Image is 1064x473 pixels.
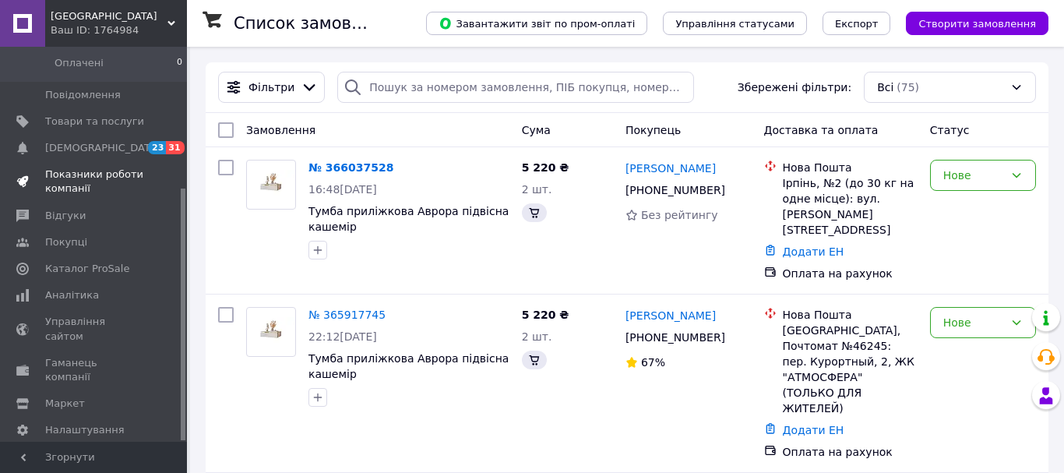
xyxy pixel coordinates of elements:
[246,124,315,136] span: Замовлення
[943,167,1004,184] div: Нове
[45,262,129,276] span: Каталог ProSale
[51,9,167,23] span: АMBIWOOD
[246,160,296,210] a: Фото товару
[622,327,728,348] div: [PHONE_NUMBER]
[783,424,844,436] a: Додати ЕН
[783,323,918,416] div: [GEOGRAPHIC_DATA], Почтомат №46245: пер. Курортный, 2, ЖК "АТМОСФЕРА" (ТОЛЬКО ДЛЯ ЖИТЕЛЕЙ)
[308,330,377,343] span: 22:12[DATE]
[522,309,569,321] span: 5 220 ₴
[522,124,551,136] span: Cума
[522,161,569,174] span: 5 220 ₴
[622,179,728,201] div: [PHONE_NUMBER]
[783,175,918,238] div: Ірпінь, №2 (до 30 кг на одне місце): вул. [PERSON_NAME][STREET_ADDRESS]
[166,141,184,154] span: 31
[45,235,87,249] span: Покупці
[308,309,386,321] a: № 365917745
[234,14,392,33] h1: Список замовлень
[45,315,144,343] span: Управління сайтом
[522,330,552,343] span: 2 шт.
[890,16,1048,29] a: Створити замовлення
[45,356,144,384] span: Гаманець компанії
[783,160,918,175] div: Нова Пошта
[308,352,509,380] a: Тумба приліжкова Аврора підвісна кашемір
[426,12,647,35] button: Завантажити звіт по пром-оплаті
[337,72,694,103] input: Пошук за номером замовлення, ПІБ покупця, номером телефону, Email, номером накладної
[522,183,552,196] span: 2 шт.
[783,245,844,258] a: Додати ЕН
[45,288,99,302] span: Аналітика
[439,16,635,30] span: Завантажити звіт по пром-оплаті
[45,209,86,223] span: Відгуки
[308,161,393,174] a: № 366037528
[51,23,187,37] div: Ваш ID: 1764984
[45,397,85,411] span: Маркет
[45,168,144,196] span: Показники роботи компанії
[308,205,509,233] a: Тумба приліжкова Аврора підвісна кашемір
[641,356,665,369] span: 67%
[625,124,681,136] span: Покупець
[783,307,918,323] div: Нова Пошта
[783,444,918,460] div: Оплата на рахунок
[246,307,296,357] a: Фото товару
[823,12,891,35] button: Експорт
[675,18,794,30] span: Управління статусами
[148,141,166,154] span: 23
[835,18,879,30] span: Експорт
[943,314,1004,331] div: Нове
[783,266,918,281] div: Оплата на рахунок
[247,317,295,346] img: Фото товару
[248,79,294,95] span: Фільтри
[877,79,893,95] span: Всі
[308,183,377,196] span: 16:48[DATE]
[45,141,160,155] span: [DEMOGRAPHIC_DATA]
[45,115,144,129] span: Товари та послуги
[738,79,851,95] span: Збережені фільтри:
[45,423,125,437] span: Налаштування
[625,161,716,176] a: [PERSON_NAME]
[764,124,879,136] span: Доставка та оплата
[641,209,718,221] span: Без рейтингу
[663,12,807,35] button: Управління статусами
[177,56,182,70] span: 0
[918,18,1036,30] span: Створити замовлення
[625,308,716,323] a: [PERSON_NAME]
[897,81,919,94] span: (75)
[247,170,295,199] img: Фото товару
[906,12,1048,35] button: Створити замовлення
[930,124,970,136] span: Статус
[55,56,104,70] span: Оплачені
[45,88,121,102] span: Повідомлення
